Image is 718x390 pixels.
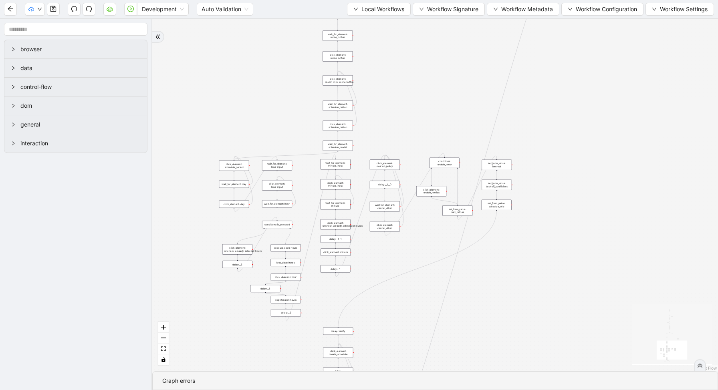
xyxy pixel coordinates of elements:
[162,376,708,385] div: Graph errors
[234,157,277,211] g: Edge from click_element: day to wait_for_element: hour_input
[323,101,353,111] div: wait_for_element: schedule_button
[4,3,17,16] button: arrow-left
[321,199,351,209] div: wait_for_element: minute
[482,200,512,210] div: set_form_value: schedule_title
[321,235,351,243] div: delay:__1__1
[71,6,77,12] span: undo
[501,5,553,14] span: Workflow Metadata
[262,221,292,228] div: conditions: is_selected
[4,96,147,115] div: dom
[660,5,708,14] span: Workflow Settings
[561,3,643,16] button: downWorkflow Configuration
[323,348,353,358] div: click_element: create_schedule
[323,368,353,378] div: delay: create_schedule
[50,6,56,12] span: save
[158,333,169,344] button: zoom out
[321,219,351,229] div: click_element: uncheck_already_selected_minutes
[432,197,458,205] g: Edge from click_element: enable_retries to set_form_value: max_retries
[234,156,252,204] g: Edge from click_element: day to click_element: schedule_period
[361,5,404,14] span: Local Workflows
[277,176,295,205] g: Edge from wait_for_element: hour to click_element: hour_input
[250,285,280,292] div: delay:__5
[270,244,301,252] div: execute_code: hours
[271,273,301,281] div: click_element: hour
[321,179,351,189] div: click_element: minute_input
[442,205,472,216] div: set_form_value: max_retries
[103,3,116,16] button: cloud-server
[237,217,277,271] g: Edge from delay:__3 to conditions: is_selected
[20,101,141,110] span: dom
[645,3,714,16] button: downWorkflow Settings
[4,40,147,58] div: browser
[487,3,559,16] button: downWorkflow Metadata
[652,7,657,12] span: down
[83,3,95,16] button: redo
[335,257,336,264] g: Edge from click_element: minute to delay:__1
[262,180,292,191] div: click_element: hour_input
[142,3,184,15] span: Development
[4,78,147,96] div: control-flow
[237,232,264,243] g: Edge from conditions: is_selected to click_element: uncheck_already_selected_hours
[4,59,147,77] div: data
[262,200,292,208] div: wait_for_element: hour
[265,281,286,284] g: Edge from click_element: hour to delay:__5
[321,265,351,273] div: delay:__1
[286,232,290,243] g: Edge from conditions: is_selected to execute_code: hours
[496,191,497,199] g: Edge from set_form_value: backoff_coefficient to set_form_value: schedule_title
[427,5,478,14] span: Workflow Signature
[219,161,249,171] div: click_element: schedule_period
[20,64,141,72] span: data
[370,159,400,170] div: click_element: overlap_policy
[576,5,637,14] span: Workflow Configuration
[335,155,385,277] g: Edge from delay:__1 to click_element: overlap_policy
[270,259,301,266] div: loop_data: hours
[127,6,134,12] span: play-circle
[416,186,446,196] div: click_element: enable_retries
[234,151,338,160] g: Edge from wait_for_element: schedule_modal to click_element: schedule_period
[370,201,400,212] div: wait_for_element: cancel_other
[11,47,16,52] span: right
[430,158,460,168] div: conditions: enable_retry
[68,3,81,16] button: undo
[482,180,512,190] div: set_form_value: backoff_coefficient
[353,7,358,12] span: down
[323,30,353,41] div: wait_for_element: more_button
[4,115,147,134] div: general
[338,71,357,125] g: Edge from click_element: schedule_button to click_element: doublr_click_more_button
[323,121,353,131] div: click_element: schedule_button
[158,322,169,333] button: zoom in
[337,19,338,30] g: Edge from click_element: close_params to wait_for_element: more_button
[482,160,512,170] div: set_form_value: interval
[222,244,252,255] div: click_element: uncheck_already_selected_hours
[222,261,252,268] div: delay:__3
[202,3,248,15] span: Auto Validation
[370,181,400,188] div: delay:__1__0
[11,84,16,89] span: right
[338,71,357,106] g: Edge from wait_for_element: schedule_button to click_element: doublr_click_more_button
[4,134,147,153] div: interaction
[11,141,16,146] span: right
[323,328,353,335] div: delay: verify
[7,6,14,12] span: arrow-left
[107,6,113,12] span: cloud-server
[335,175,354,204] g: Edge from wait_for_element: minute to click_element: minute_input
[158,344,169,354] button: fit view
[271,296,301,304] div: loop_iterator: hours
[219,181,249,188] div: wait_for_element: day
[155,34,161,40] span: double-right
[385,154,444,235] g: Edge from click_element: cancel_other to conditions: enable_retry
